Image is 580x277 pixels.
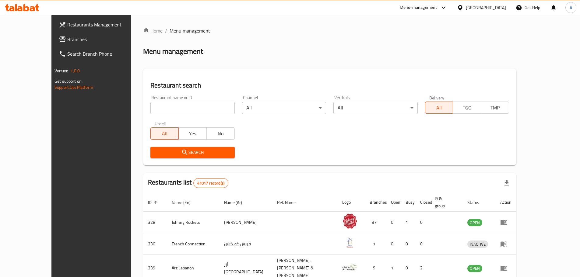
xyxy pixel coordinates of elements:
span: Branches [67,36,143,43]
h2: Menu management [143,47,203,56]
span: Ref. Name [277,199,304,206]
button: All [150,127,179,140]
span: TMP [483,103,507,112]
div: Menu-management [400,4,437,11]
button: No [206,127,235,140]
td: Johnny Rockets [167,212,219,233]
div: [GEOGRAPHIC_DATA] [466,4,506,11]
span: 1.0.0 [70,67,80,75]
img: Arz Lebanon [342,259,357,275]
a: Home [143,27,163,34]
span: A [570,4,572,11]
span: All [428,103,451,112]
div: Menu [500,240,511,248]
a: Restaurants Management [54,17,148,32]
th: Busy [401,193,415,212]
td: فرنش كونكشن [219,233,272,255]
label: Upsell [155,121,166,126]
td: 0 [415,212,430,233]
li: / [165,27,167,34]
div: Menu [500,219,511,226]
td: 37 [365,212,386,233]
button: Yes [178,127,207,140]
td: 330 [143,233,167,255]
span: Search Branch Phone [67,50,143,57]
div: Menu [500,265,511,272]
h2: Restaurant search [150,81,509,90]
img: Johnny Rockets [342,213,357,229]
span: INACTIVE [467,241,488,248]
span: Name (En) [172,199,199,206]
img: French Connection [342,235,357,250]
th: Open [386,193,401,212]
td: [PERSON_NAME] [219,212,272,233]
div: Export file [499,176,514,190]
span: ID [148,199,160,206]
span: Version: [54,67,69,75]
button: All [425,102,453,114]
span: POS group [435,195,455,209]
th: Branches [365,193,386,212]
h2: Restaurants list [148,178,228,188]
span: Restaurants Management [67,21,143,28]
span: Name (Ar) [224,199,250,206]
span: Get support on: [54,77,83,85]
td: 0 [401,233,415,255]
span: Search [155,149,230,156]
span: Status [467,199,487,206]
span: OPEN [467,265,482,272]
span: Yes [181,129,204,138]
a: Support.OpsPlatform [54,83,93,91]
td: French Connection [167,233,219,255]
div: All [333,102,417,114]
td: 0 [386,212,401,233]
span: OPEN [467,219,482,226]
div: All [242,102,326,114]
a: Branches [54,32,148,47]
input: Search for restaurant name or ID.. [150,102,234,114]
span: Menu management [170,27,210,34]
a: Search Branch Phone [54,47,148,61]
button: Search [150,147,234,158]
label: Delivery [429,95,445,100]
td: 1 [401,212,415,233]
td: 1 [365,233,386,255]
div: Total records count [193,178,228,188]
th: Logo [337,193,365,212]
span: No [209,129,232,138]
th: Closed [415,193,430,212]
span: All [153,129,176,138]
span: 41017 record(s) [194,180,228,186]
nav: breadcrumb [143,27,516,34]
button: TGO [453,102,481,114]
th: Action [495,193,516,212]
button: TMP [481,102,509,114]
span: TGO [455,103,479,112]
td: 0 [386,233,401,255]
td: 328 [143,212,167,233]
td: 0 [415,233,430,255]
